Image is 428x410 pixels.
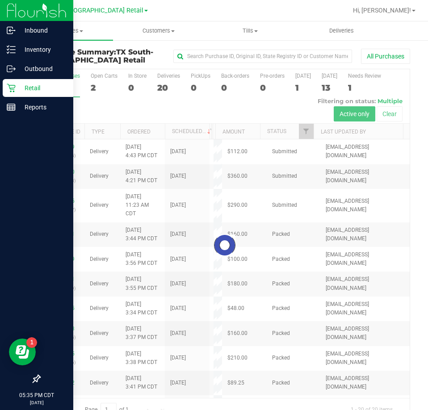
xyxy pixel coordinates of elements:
[39,48,153,64] span: TX South-[GEOGRAPHIC_DATA] Retail
[113,27,204,35] span: Customers
[205,27,296,35] span: Tills
[16,83,69,93] p: Retail
[7,84,16,92] inline-svg: Retail
[16,25,69,36] p: Inbound
[361,49,410,64] button: All Purchases
[16,44,69,55] p: Inventory
[26,337,37,348] iframe: Resource center unread badge
[7,26,16,35] inline-svg: Inbound
[353,7,411,14] span: Hi, [PERSON_NAME]!
[35,7,143,14] span: TX South-[GEOGRAPHIC_DATA] Retail
[296,21,387,40] a: Deliveries
[9,339,36,365] iframe: Resource center
[7,45,16,54] inline-svg: Inventory
[4,399,69,406] p: [DATE]
[205,21,296,40] a: Tills
[7,64,16,73] inline-svg: Outbound
[16,102,69,113] p: Reports
[7,103,16,112] inline-svg: Reports
[317,27,366,35] span: Deliveries
[16,63,69,74] p: Outbound
[173,50,352,63] input: Search Purchase ID, Original ID, State Registry ID or Customer Name...
[4,391,69,399] p: 05:35 PM CDT
[113,21,205,40] a: Customers
[39,48,163,64] h3: Purchase Summary:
